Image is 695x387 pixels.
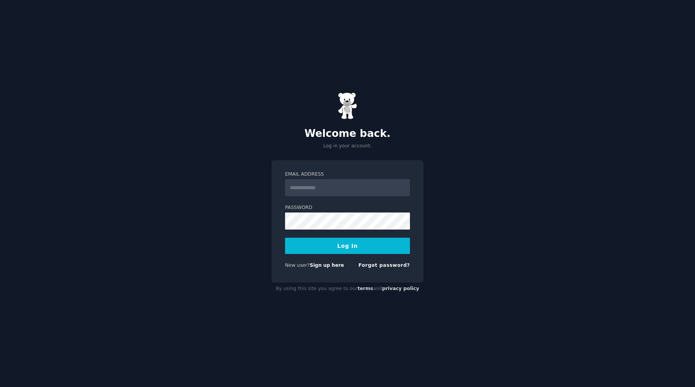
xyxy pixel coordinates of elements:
a: Forgot password? [358,263,410,268]
span: New user? [285,263,310,268]
a: privacy policy [382,286,419,291]
label: Email Address [285,171,410,178]
h2: Welcome back. [271,128,424,140]
img: Gummy Bear [338,92,357,119]
div: By using this site you agree to our and [271,283,424,295]
p: Log in your account. [271,143,424,150]
button: Log In [285,238,410,254]
label: Password [285,204,410,211]
a: terms [358,286,373,291]
a: Sign up here [310,263,344,268]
